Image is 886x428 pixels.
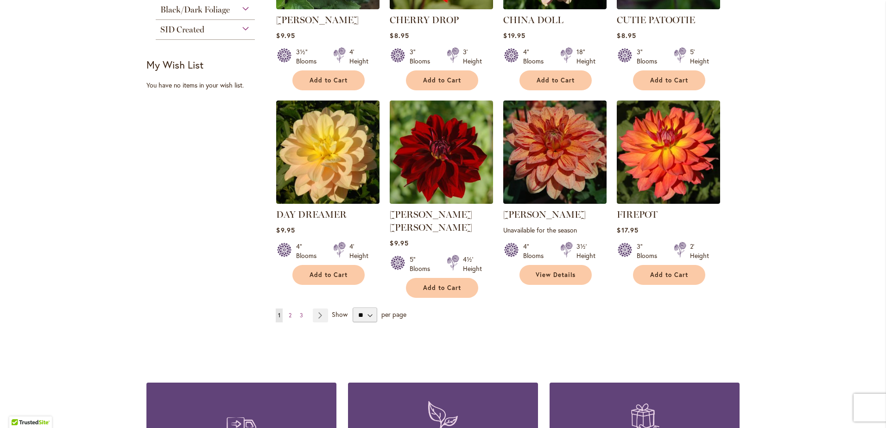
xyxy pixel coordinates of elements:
[423,76,461,84] span: Add to Cart
[519,265,592,285] a: View Details
[523,242,549,260] div: 4" Blooms
[503,14,563,25] a: CHINA DOLL
[276,197,380,206] a: DAY DREAMER
[406,70,478,90] button: Add to Cart
[289,312,291,319] span: 2
[160,5,230,15] span: Black/Dark Foliage
[292,70,365,90] button: Add to Cart
[390,239,408,247] span: $9.95
[310,271,348,279] span: Add to Cart
[690,242,709,260] div: 2' Height
[637,47,663,66] div: 3" Blooms
[381,310,406,319] span: per page
[146,58,203,71] strong: My Wish List
[463,255,482,273] div: 4½' Height
[617,101,720,204] img: FIREPOT
[633,265,705,285] button: Add to Cart
[276,226,295,234] span: $9.95
[276,101,380,204] img: DAY DREAMER
[406,278,478,298] button: Add to Cart
[296,242,322,260] div: 4" Blooms
[617,31,636,40] span: $8.95
[650,271,688,279] span: Add to Cart
[410,255,436,273] div: 5" Blooms
[300,312,303,319] span: 3
[690,47,709,66] div: 5' Height
[146,81,270,90] div: You have no items in your wish list.
[276,209,347,220] a: DAY DREAMER
[633,70,705,90] button: Add to Cart
[276,31,295,40] span: $9.95
[390,31,409,40] span: $8.95
[410,47,436,66] div: 3" Blooms
[617,14,695,25] a: CUTIE PATOOTIE
[617,2,720,11] a: CUTIE PATOOTIE
[297,308,305,322] a: 3
[160,25,204,35] span: SID Created
[503,101,607,204] img: Elijah Mason
[286,308,294,322] a: 2
[503,31,525,40] span: $19.95
[390,197,493,206] a: DEBORA RENAE
[519,70,592,90] button: Add to Cart
[276,14,359,25] a: [PERSON_NAME]
[537,76,575,84] span: Add to Cart
[390,2,493,11] a: CHERRY DROP
[463,47,482,66] div: 3' Height
[503,209,586,220] a: [PERSON_NAME]
[423,284,461,292] span: Add to Cart
[292,265,365,285] button: Add to Cart
[390,14,459,25] a: CHERRY DROP
[296,47,322,66] div: 3½" Blooms
[276,2,380,11] a: CHA CHING
[576,47,595,66] div: 18" Height
[390,209,472,233] a: [PERSON_NAME] [PERSON_NAME]
[278,312,280,319] span: 1
[617,209,658,220] a: FIREPOT
[617,226,638,234] span: $17.95
[310,76,348,84] span: Add to Cart
[349,242,368,260] div: 4' Height
[503,197,607,206] a: Elijah Mason
[503,2,607,11] a: CHINA DOLL
[637,242,663,260] div: 3" Blooms
[523,47,549,66] div: 4" Blooms
[503,226,607,234] p: Unavailable for the season
[536,271,576,279] span: View Details
[332,310,348,319] span: Show
[576,242,595,260] div: 3½' Height
[650,76,688,84] span: Add to Cart
[349,47,368,66] div: 4' Height
[7,395,33,421] iframe: Launch Accessibility Center
[617,197,720,206] a: FIREPOT
[390,101,493,204] img: DEBORA RENAE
